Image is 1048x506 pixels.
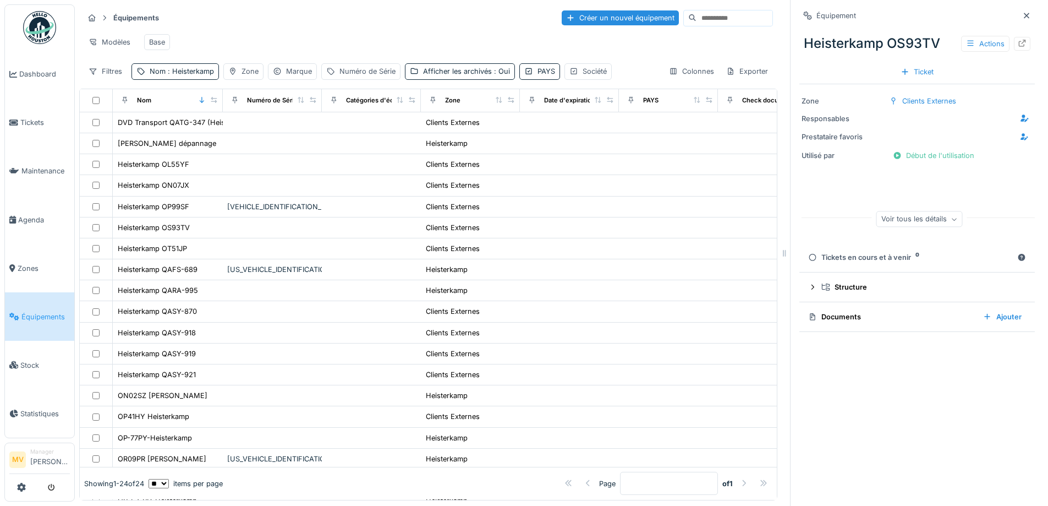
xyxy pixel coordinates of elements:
div: Date d'expiration [544,96,595,105]
img: Badge_color-CXgf-gQk.svg [23,11,56,44]
div: Modèles [84,34,135,50]
span: Dashboard [19,69,70,79]
div: Numéro de Série [247,96,298,105]
div: Tickets en cours et à venir [808,252,1013,263]
div: [VEHICLE_IDENTIFICATION_NUMBER] [227,202,317,212]
li: MV [9,451,26,468]
div: Heisterkamp OS93TV [118,222,190,233]
div: Nom [137,96,151,105]
div: Heisterkamp [426,433,468,443]
span: Stock [20,360,70,371]
div: Heisterkamp QASY-918 [118,328,196,338]
div: Zone [802,96,884,106]
div: Début de l'utilisation [888,148,979,163]
div: Clients Externes [426,180,480,191]
div: [PERSON_NAME] dépannage [118,138,216,149]
div: Clients Externes [902,96,956,106]
div: Heisterkamp QASY-921 [118,369,196,380]
div: Clients Externes [426,222,480,233]
strong: of 1 [722,478,733,489]
span: Statistiques [20,409,70,419]
div: Ticket [896,64,938,79]
div: Structure [821,282,1022,292]
div: Documents [808,312,974,322]
a: Stock [5,341,74,389]
span: : Heisterkamp [166,67,214,75]
a: Maintenance [5,147,74,195]
div: Zone [445,96,460,105]
div: Société [583,66,607,77]
div: Numéro de Série [339,66,396,77]
summary: Structure [804,277,1030,297]
summary: Tickets en cours et à venir0 [804,247,1030,268]
div: OP-77PY-Heisterkamp [118,433,192,443]
div: Afficher les archivés [423,66,510,77]
div: ON02SZ [PERSON_NAME] [118,390,207,401]
span: Tickets [20,117,70,128]
span: Zones [18,263,70,274]
span: Agenda [18,215,70,225]
div: Heisterkamp ON07JX [118,180,189,191]
div: Créer un nouvel équipement [562,10,679,25]
div: OR09PR [PERSON_NAME] [118,454,206,464]
div: Check document date [742,96,809,105]
a: Agenda [5,195,74,244]
div: OP41HY Heisterkamp [118,411,189,422]
div: Marque [286,66,312,77]
div: Page [599,478,616,489]
span: Maintenance [21,166,70,176]
div: Clients Externes [426,411,480,422]
span: : Oui [492,67,510,75]
div: DVD Transport QATG-347 (Heisterkamp) [118,117,255,128]
div: Manager [30,448,70,456]
div: Clients Externes [426,243,480,254]
div: Clients Externes [426,117,480,128]
div: Heisterkamp OS93TV [799,29,1035,58]
div: Équipement [816,10,856,21]
div: Base [149,37,165,47]
strong: Équipements [109,13,163,23]
summary: DocumentsAjouter [804,307,1030,327]
div: Heisterkamp [426,138,468,149]
div: Heisterkamp [426,264,468,275]
div: items per page [149,478,223,489]
a: Zones [5,244,74,292]
a: Équipements [5,292,74,341]
a: Dashboard [5,50,74,99]
div: Clients Externes [426,159,480,170]
div: Clients Externes [426,349,480,359]
div: Heisterkamp [426,454,468,464]
div: Actions [961,36,1009,52]
li: [PERSON_NAME] [30,448,70,471]
div: Clients Externes [426,328,480,338]
div: Clients Externes [426,369,480,380]
div: Heisterkamp QAFS-689 [118,264,197,275]
div: Clients Externes [426,202,480,212]
div: [US_VEHICLE_IDENTIFICATION_NUMBER] [227,454,317,464]
div: Zone [242,66,259,77]
div: Heisterkamp OL55YF [118,159,189,170]
a: Statistiques [5,389,74,438]
div: Heisterkamp QASY-919 [118,349,196,359]
div: Voir tous les détails [876,211,963,227]
a: MV Manager[PERSON_NAME] [9,448,70,474]
div: Utilisé par [802,150,884,161]
div: Clients Externes [426,306,480,317]
div: Showing 1 - 24 of 24 [84,478,144,489]
div: Ajouter [979,309,1026,324]
div: Catégories d'équipement [346,96,423,105]
div: Heisterkamp QARA-995 [118,285,198,296]
div: Responsables [802,113,884,124]
div: Heisterkamp OT51JP [118,243,187,254]
span: Équipements [21,312,70,322]
div: Colonnes [664,63,719,79]
div: Heisterkamp [426,390,468,401]
div: [US_VEHICLE_IDENTIFICATION_NUMBER] [227,264,317,275]
div: Heisterkamp OP99SF [118,202,189,212]
div: Heisterkamp [426,285,468,296]
div: Filtres [84,63,127,79]
a: Tickets [5,99,74,147]
div: PAYS [537,66,555,77]
div: Prestataire favoris [802,132,884,142]
div: PAYS [643,96,659,105]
